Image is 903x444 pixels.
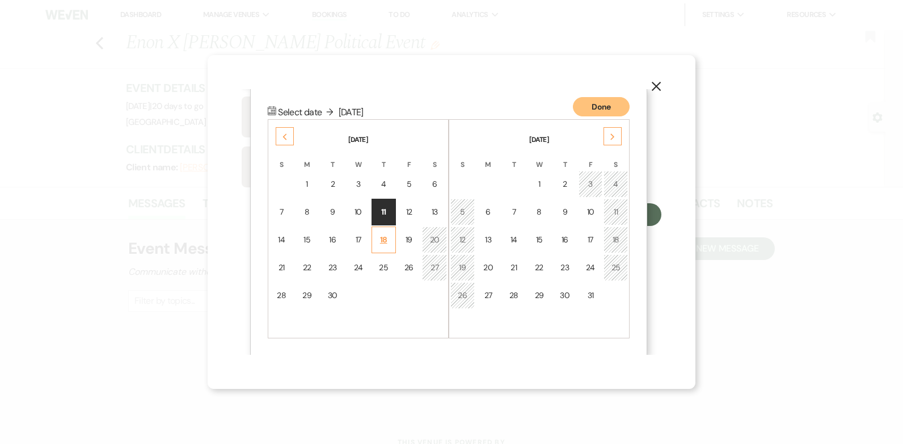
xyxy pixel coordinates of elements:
div: 16 [327,234,337,246]
div: 13 [429,206,440,218]
th: F [579,146,603,170]
div: 29 [302,290,312,301]
div: 13 [483,234,493,246]
div: 27 [483,290,493,301]
span: [DATE] [339,106,364,118]
div: 23 [560,262,570,274]
div: 10 [586,206,596,218]
div: 7 [277,206,286,218]
div: 22 [302,262,312,274]
div: 25 [611,262,621,274]
th: F [397,146,421,170]
div: 9 [327,206,337,218]
div: 18 [611,234,621,246]
div: 20 [429,234,440,246]
th: T [320,146,345,170]
div: 6 [483,206,493,218]
th: W [346,146,370,170]
div: 29 [534,290,544,301]
div: 4 [379,178,389,190]
div: 22 [534,262,544,274]
div: 4 [611,178,621,190]
div: 15 [302,234,312,246]
div: 10 [353,206,363,218]
th: [DATE] [269,121,447,145]
div: 31 [586,290,596,301]
div: 11 [379,206,389,218]
div: 28 [509,290,518,301]
div: 6 [429,178,440,190]
button: Done [573,97,630,116]
div: 21 [277,262,286,274]
div: 21 [509,262,518,274]
th: M [476,146,501,170]
th: S [422,146,447,170]
div: 1 [302,178,312,190]
div: 8 [534,206,544,218]
span: Select date [278,106,338,118]
div: 1 [534,178,544,190]
th: S [604,146,628,170]
th: T [501,146,526,170]
div: 5 [458,206,467,218]
div: 30 [560,290,570,301]
div: 2 [560,178,570,190]
div: 26 [404,262,414,274]
div: 28 [277,290,286,301]
div: 19 [404,234,414,246]
th: T [552,146,577,170]
div: 12 [404,206,414,218]
div: 2 [327,178,337,190]
th: S [269,146,294,170]
div: 14 [277,234,286,246]
th: T [372,146,396,170]
div: 14 [509,234,518,246]
div: 20 [483,262,493,274]
div: 18 [379,234,389,246]
div: 3 [586,178,596,190]
div: 24 [586,262,596,274]
div: 25 [379,262,389,274]
div: 24 [353,262,363,274]
div: 8 [302,206,312,218]
div: 17 [353,234,363,246]
div: 19 [458,262,467,274]
div: 12 [458,234,467,246]
div: 27 [429,262,440,274]
div: 11 [611,206,621,218]
div: 7 [509,206,518,218]
th: W [527,146,551,170]
div: 5 [404,178,414,190]
div: 23 [327,262,337,274]
th: [DATE] [450,121,628,145]
div: 30 [327,290,337,301]
th: S [450,146,475,170]
span: ↓ [323,108,337,116]
div: 15 [534,234,544,246]
div: 17 [586,234,596,246]
div: 9 [560,206,570,218]
th: M [295,146,319,170]
div: 26 [458,290,467,301]
div: 3 [353,178,363,190]
div: 16 [560,234,570,246]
